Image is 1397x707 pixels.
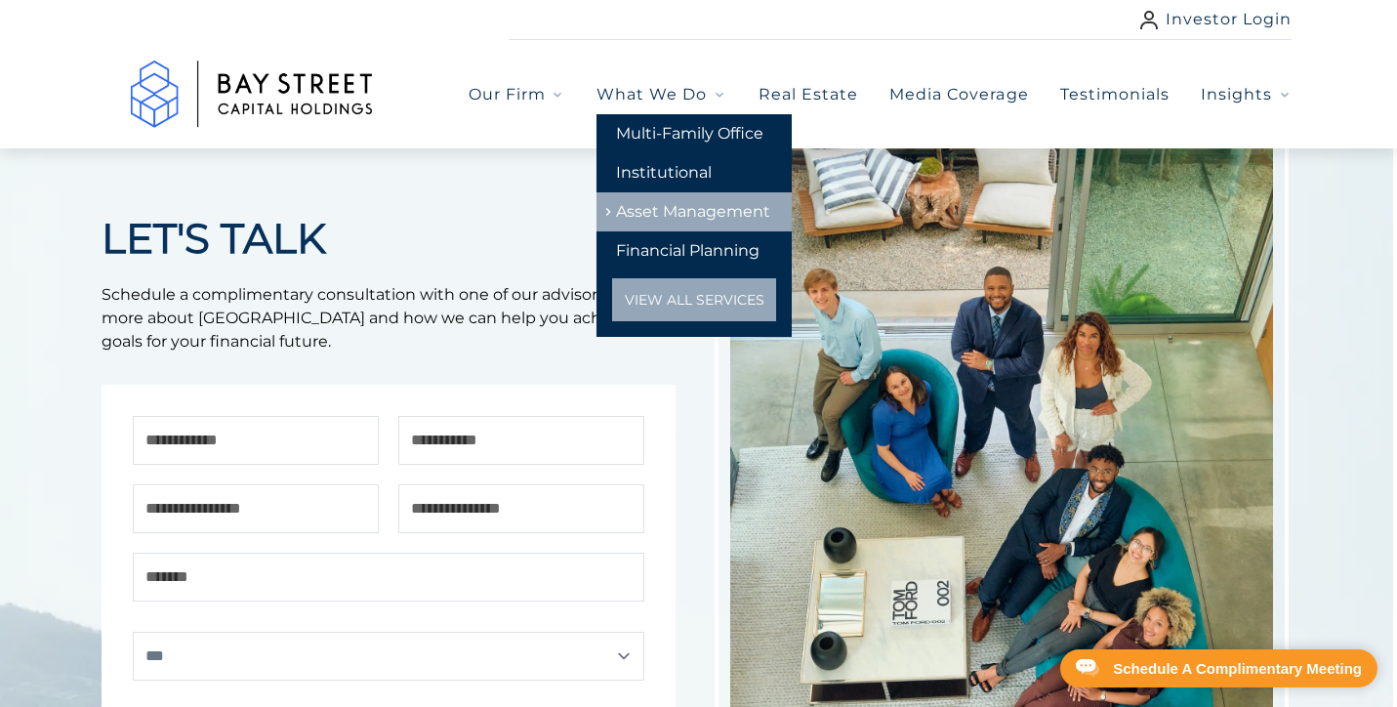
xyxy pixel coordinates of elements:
button: Our Firm [469,83,565,106]
a: Media Coverage [889,83,1029,106]
span: Our Firm [469,83,546,106]
a: Financial Planning [596,231,792,270]
a: Go to home page [105,40,398,148]
textarea: Message text area [133,553,644,602]
a: Multi-Family Office [596,114,792,153]
input: Input First Name [133,416,379,465]
a: Asset Management [596,192,792,231]
input: inputEmail [133,484,379,533]
p: Schedule a complimentary consultation with one of our advisors to learn more about [GEOGRAPHIC_DA... [102,260,676,377]
a: Testimonials [1060,83,1170,106]
a: Institutional [596,153,792,192]
button: What We Do [596,83,726,106]
img: user icon [1140,11,1158,29]
img: Logo [105,40,398,148]
a: Investor Login [1140,8,1293,31]
div: What We Do [596,114,792,337]
input: Input Phone Number [398,484,644,533]
a: View All Services [612,278,776,321]
span: What We Do [596,83,707,106]
h2: Let's Talk [102,217,676,260]
span: Insights [1201,83,1272,106]
div: Schedule A Complimentary Meeting [1113,661,1362,676]
button: Insights [1201,83,1292,106]
input: Input Last Name [398,416,644,465]
a: Real Estate [759,83,858,106]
